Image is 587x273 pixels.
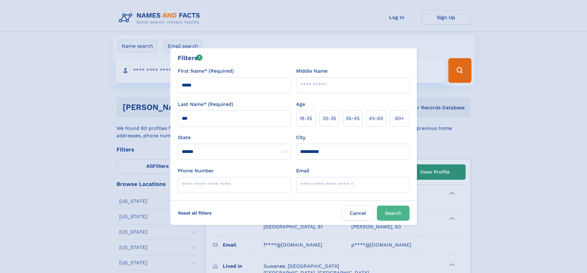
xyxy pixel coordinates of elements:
[296,101,305,108] label: Age
[296,167,309,175] label: Email
[178,67,234,75] label: First Name* (Required)
[342,206,374,221] label: Cancel
[178,167,214,175] label: Phone Number
[300,115,312,122] span: 18‑25
[323,115,336,122] span: 25‑35
[174,206,216,220] label: Reset all filters
[369,115,383,122] span: 45‑60
[395,115,404,122] span: 60+
[178,101,233,108] label: Last Name* (Required)
[178,53,203,62] div: Filters
[178,134,291,141] label: State
[296,67,328,75] label: Middle Name
[377,206,410,221] button: Search
[296,134,305,141] label: City
[346,115,360,122] span: 35‑45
